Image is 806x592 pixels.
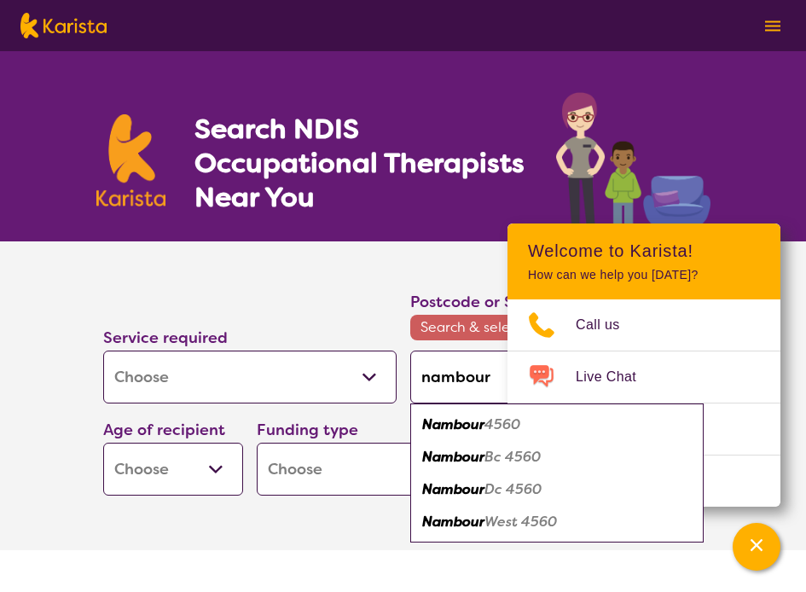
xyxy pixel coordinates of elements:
[528,241,760,261] h2: Welcome to Karista!
[103,328,228,348] label: Service required
[419,409,695,441] div: Nambour 4560
[410,315,704,340] span: Search & select a postcode to proceed
[410,351,704,403] input: Type
[96,114,166,206] img: Karista logo
[422,448,484,466] em: Nambour
[419,441,695,473] div: Nambour Bc 4560
[419,506,695,538] div: Nambour West 4560
[422,480,484,498] em: Nambour
[556,92,710,241] img: occupational-therapy
[576,364,657,390] span: Live Chat
[484,480,542,498] em: Dc 4560
[257,420,358,440] label: Funding type
[733,523,780,571] button: Channel Menu
[484,415,520,433] em: 4560
[765,20,780,32] img: menu
[103,420,225,440] label: Age of recipient
[484,513,557,531] em: West 4560
[576,312,641,338] span: Call us
[507,223,780,507] div: Channel Menu
[507,299,780,507] ul: Choose channel
[422,513,484,531] em: Nambour
[422,415,484,433] em: Nambour
[194,112,526,214] h1: Search NDIS Occupational Therapists Near You
[20,13,107,38] img: Karista logo
[410,292,559,312] label: Postcode or Suburb
[528,268,760,282] p: How can we help you [DATE]?
[484,448,541,466] em: Bc 4560
[419,473,695,506] div: Nambour Dc 4560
